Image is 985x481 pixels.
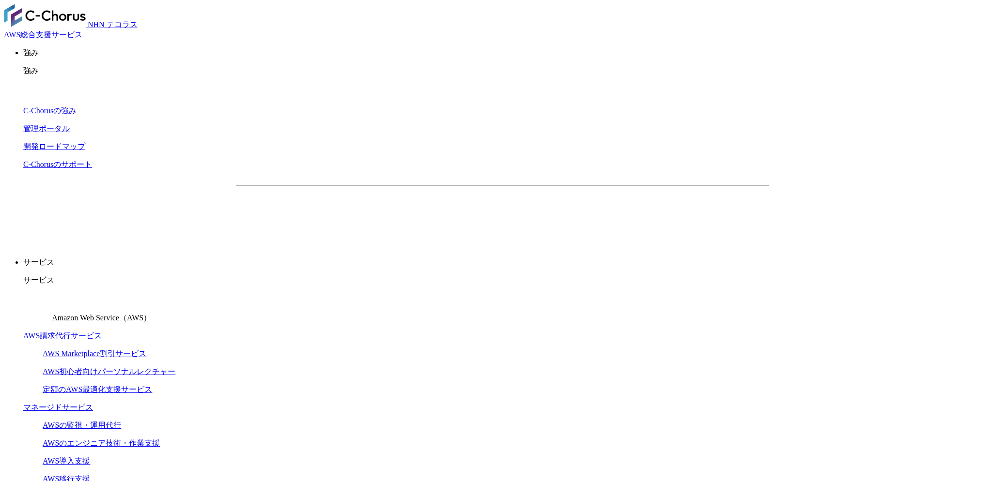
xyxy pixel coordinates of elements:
a: AWSの監視・運用代行 [43,421,121,429]
a: AWS導入支援 [43,457,90,465]
p: サービス [23,275,981,286]
a: C-Chorusのサポート [23,160,92,168]
p: サービス [23,257,981,268]
a: マネージドサービス [23,403,93,411]
a: AWS Marketplace割引サービス [43,349,146,358]
a: 資料を請求する [342,201,498,225]
img: Amazon Web Service（AWS） [23,293,50,320]
span: Amazon Web Service（AWS） [52,314,151,322]
a: AWS請求代行サービス [23,331,102,340]
p: 強み [23,48,981,58]
p: 強み [23,66,981,76]
a: AWS総合支援サービス C-Chorus NHN テコラスAWS総合支援サービス [4,20,138,39]
a: 開発ロードマップ [23,142,85,150]
a: 定額のAWS最適化支援サービス [43,385,152,393]
a: AWSのエンジニア技術・作業支援 [43,439,160,447]
a: C-Chorusの強み [23,106,77,115]
a: AWS初心者向けパーソナルレクチャー [43,367,175,376]
a: 管理ポータル [23,124,70,133]
a: まずは相談する [507,201,663,225]
img: AWS総合支援サービス C-Chorus [4,4,86,27]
